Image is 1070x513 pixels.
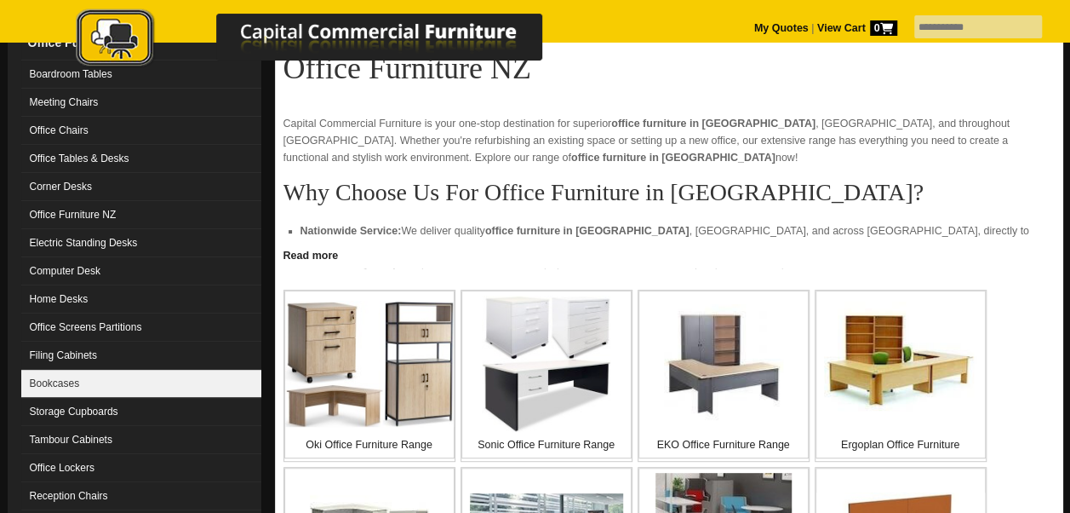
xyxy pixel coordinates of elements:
[639,436,808,453] p: EKO Office Furniture Range
[814,22,896,34] a: View Cart0
[21,89,261,117] a: Meeting Chairs
[21,201,261,229] a: Office Furniture NZ
[21,482,261,510] a: Reception Chairs
[21,26,261,61] a: Office Furnituredropdown
[21,398,261,426] a: Storage Cupboards
[754,22,809,34] a: My Quotes
[300,222,1038,256] li: We deliver quality , [GEOGRAPHIC_DATA], and across [GEOGRAPHIC_DATA], directly to your doorstep.
[29,9,625,71] img: Capital Commercial Furniture Logo
[870,20,897,36] span: 0
[21,426,261,454] a: Tambour Cabinets
[283,290,455,462] a: Oki Office Furniture Range Oki Office Furniture Range
[461,290,632,462] a: Sonic Office Furniture Range Sonic Office Furniture Range
[300,225,402,237] strong: Nationwide Service:
[485,225,689,237] strong: office furniture in [GEOGRAPHIC_DATA]
[571,152,775,164] strong: office furniture in [GEOGRAPHIC_DATA]
[21,314,261,342] a: Office Screens Partitions
[816,436,985,453] p: Ergoplan Office Furniture
[283,180,1055,205] h2: Why Choose Us For Office Furniture in [GEOGRAPHIC_DATA]?
[664,304,783,424] img: EKO Office Furniture Range
[283,115,1055,166] p: Capital Commercial Furniture is your one-stop destination for superior , [GEOGRAPHIC_DATA], and t...
[21,285,261,314] a: Home Desks
[21,173,261,201] a: Corner Desks
[21,342,261,370] a: Filing Cabinets
[283,52,1055,84] h1: Office Furniture NZ
[21,257,261,285] a: Computer Desk
[21,229,261,257] a: Electric Standing Desks
[462,436,631,453] p: Sonic Office Furniture Range
[817,22,897,34] strong: View Cart
[815,290,987,462] a: Ergoplan Office Furniture Ergoplan Office Furniture
[482,296,610,432] img: Sonic Office Furniture Range
[21,145,261,173] a: Office Tables & Desks
[21,61,261,89] a: Boardroom Tables
[21,370,261,398] a: Bookcases
[21,454,261,482] a: Office Lockers
[824,302,977,426] img: Ergoplan Office Furniture
[275,243,1063,264] a: Click to read more
[21,117,261,145] a: Office Chairs
[638,290,810,462] a: EKO Office Furniture Range EKO Office Furniture Range
[285,301,454,427] img: Oki Office Furniture Range
[611,118,815,130] strong: office furniture in [GEOGRAPHIC_DATA]
[29,9,625,76] a: Capital Commercial Furniture Logo
[285,436,454,453] p: Oki Office Furniture Range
